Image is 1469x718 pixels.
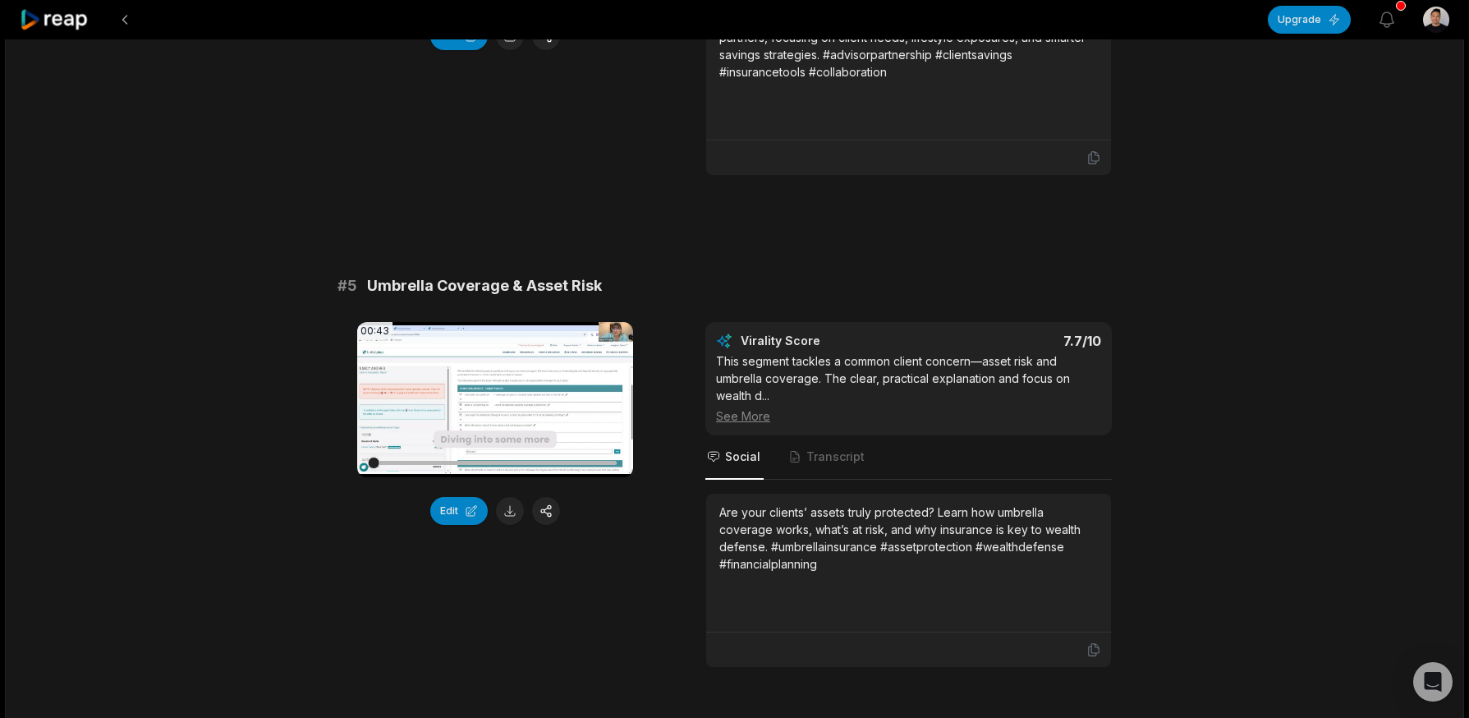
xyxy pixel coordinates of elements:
video: Your browser does not support mp4 format. [357,322,633,477]
div: Open Intercom Messenger [1413,662,1453,702]
div: See More [716,407,1101,425]
nav: Tabs [705,435,1112,480]
div: This segment tackles a common client concern—asset risk and umbrella coverage. The clear, practic... [716,352,1101,425]
div: Learn how our tool bridges the gap between advisors and insurance partners, focusing on client ne... [719,12,1098,81]
span: Transcript [806,449,865,465]
button: Upgrade [1268,6,1351,34]
button: Edit [430,497,488,525]
div: Are your clients’ assets truly protected? Learn how umbrella coverage works, what’s at risk, and ... [719,504,1098,573]
span: # 5 [337,274,357,297]
div: Virality Score [741,333,917,349]
div: 7.7 /10 [925,333,1102,349]
span: Umbrella Coverage & Asset Risk [367,274,602,297]
span: Social [725,449,760,465]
